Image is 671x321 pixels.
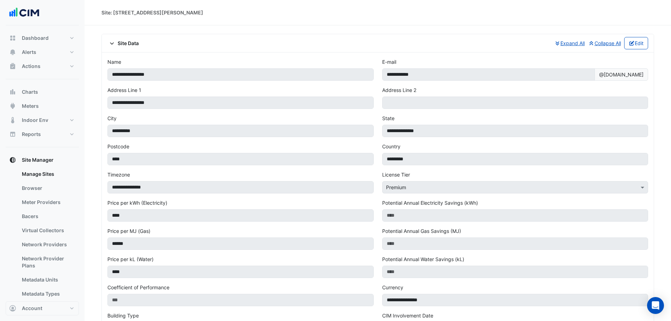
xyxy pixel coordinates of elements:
label: Currency [382,284,403,291]
label: Postcode [107,143,129,150]
a: Network Providers [16,237,79,252]
span: Charts [22,88,38,95]
a: Bacers [16,209,79,223]
a: Manage Sites [16,167,79,181]
div: Site: [STREET_ADDRESS][PERSON_NAME] [101,9,203,16]
a: Network Provider Plans [16,252,79,273]
button: Reports [6,127,79,141]
a: Metadata [16,301,79,315]
div: Open Intercom Messenger [647,297,664,314]
span: @[DOMAIN_NAME] [595,68,648,81]
label: Potential Annual Electricity Savings (kWh) [382,199,478,206]
button: Collapse All [588,37,621,49]
span: Reports [22,131,41,138]
label: E-mail [382,58,396,66]
app-icon: Charts [9,88,16,95]
label: Potential Annual Water Savings (kL) [382,255,464,263]
span: Account [22,305,42,312]
button: Account [6,301,79,315]
label: Price per MJ (Gas) [107,227,150,235]
button: Site Manager [6,153,79,167]
button: Actions [6,59,79,73]
button: Indoor Env [6,113,79,127]
app-icon: Indoor Env [9,117,16,124]
label: Coefficient of Performance [107,284,169,291]
label: Building Type [107,312,139,319]
img: Company Logo [8,6,40,20]
label: City [107,115,117,122]
button: Edit [624,37,648,49]
span: Alerts [22,49,36,56]
label: Potential Annual Gas Savings (MJ) [382,227,461,235]
span: Actions [22,63,41,70]
label: Address Line 1 [107,86,141,94]
a: Browser [16,181,79,195]
app-icon: Meters [9,103,16,110]
label: Price per kL (Water) [107,255,154,263]
a: Metadata Types [16,287,79,301]
label: Country [382,143,400,150]
a: Meter Providers [16,195,79,209]
label: Timezone [107,171,130,178]
span: Dashboard [22,35,49,42]
button: Alerts [6,45,79,59]
app-icon: Reports [9,131,16,138]
button: Meters [6,99,79,113]
button: Charts [6,85,79,99]
app-icon: Actions [9,63,16,70]
span: Site Manager [22,156,54,163]
app-icon: Site Manager [9,156,16,163]
app-icon: Dashboard [9,35,16,42]
label: State [382,115,394,122]
label: Name [107,58,121,66]
label: License Tier [382,171,410,178]
button: Expand All [554,37,585,49]
span: Meters [22,103,39,110]
label: CIM Involvement Date [382,312,433,319]
a: Virtual Collectors [16,223,79,237]
label: Address Line 2 [382,86,416,94]
a: Metadata Units [16,273,79,287]
span: Site Data [107,39,139,47]
label: Price per kWh (Electricity) [107,199,167,206]
button: Dashboard [6,31,79,45]
span: Indoor Env [22,117,48,124]
app-icon: Alerts [9,49,16,56]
